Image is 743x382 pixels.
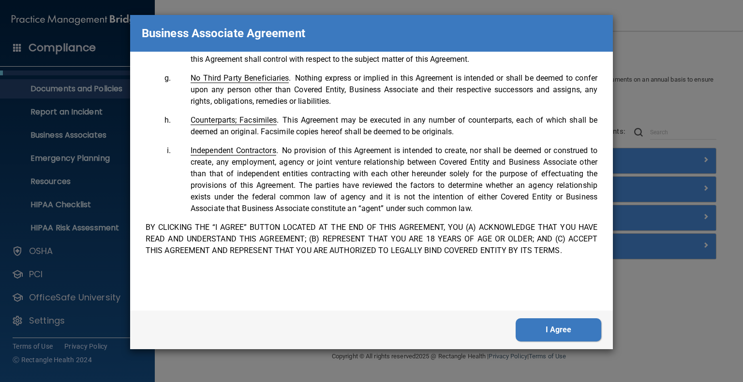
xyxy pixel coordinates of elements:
p: Business Associate Agreement [142,23,305,44]
li: No provision of this Agreement is intended to create, nor shall be deemed or construed to create,... [173,145,597,214]
span: . [191,73,291,83]
span: . [191,146,278,155]
li: Nothing express or implied in this Agreement is intended or shall be deemed to confer upon any pe... [173,72,597,107]
li: This Agreement may be executed in any number of counterparts, each of which shall be deemed an or... [173,114,597,138]
span: No Third Party Beneficiaries [191,73,289,83]
button: I Agree [516,318,601,341]
span: Counterparts; Facsimiles [191,115,277,125]
p: BY CLICKING THE “I AGREE” BUTTON LOCATED AT THE END OF THIS AGREEMENT, YOU (A) ACKNOWLEDGE THAT Y... [146,222,597,256]
span: . [191,115,279,125]
span: Independent Contractors [191,146,276,156]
